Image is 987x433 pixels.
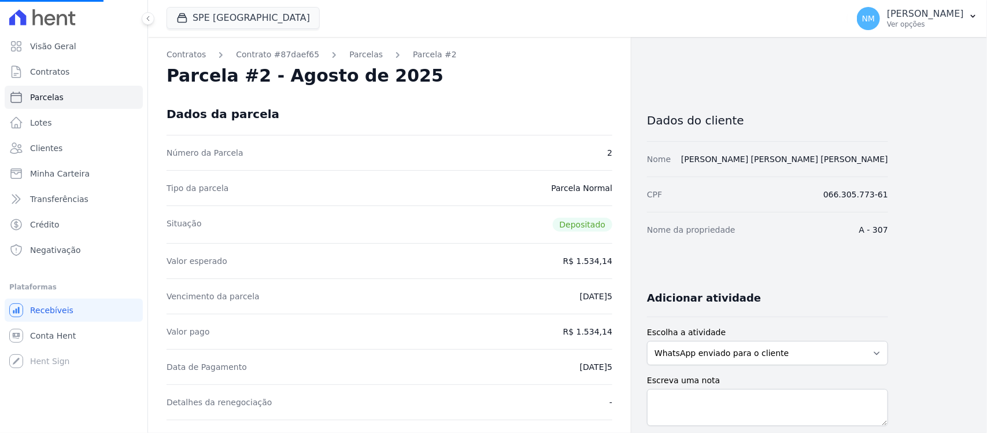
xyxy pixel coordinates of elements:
span: Parcelas [30,91,64,103]
a: Negativação [5,238,143,262]
a: Clientes [5,137,143,160]
span: Recebíveis [30,304,73,316]
dd: - [609,397,612,408]
dt: Situação [167,218,202,232]
span: Crédito [30,219,60,230]
a: Crédito [5,213,143,236]
span: Lotes [30,117,52,129]
div: Dados da parcela [167,107,279,121]
div: Plataformas [9,280,138,294]
dt: Data de Pagamento [167,361,247,373]
dd: R$ 1.534,14 [563,255,612,267]
nav: Breadcrumb [167,49,612,61]
dt: Vencimento da parcela [167,291,260,302]
a: Parcela #2 [413,49,457,61]
a: Lotes [5,111,143,134]
dt: Nome da propriedade [647,224,735,236]
dt: Número da Parcela [167,147,243,159]
h3: Dados do cliente [647,113,888,127]
dd: R$ 1.534,14 [563,326,612,337]
label: Escolha a atividade [647,326,888,339]
dt: Nome [647,153,671,165]
span: Clientes [30,142,62,154]
a: Parcelas [5,86,143,109]
span: Transferências [30,193,88,205]
dd: 2 [607,147,612,159]
h2: Parcela #2 - Agosto de 2025 [167,65,443,86]
a: Parcelas [349,49,383,61]
span: Visão Geral [30,41,76,52]
span: NM [862,14,875,23]
a: Contrato #87daef65 [236,49,319,61]
a: Transferências [5,188,143,211]
span: Minha Carteira [30,168,90,179]
a: [PERSON_NAME] [PERSON_NAME] [PERSON_NAME] [681,155,888,164]
a: Contratos [5,60,143,83]
p: Ver opções [887,20,964,29]
button: SPE [GEOGRAPHIC_DATA] [167,7,320,29]
dt: Valor esperado [167,255,227,267]
a: Minha Carteira [5,162,143,185]
h3: Adicionar atividade [647,291,761,305]
button: NM [PERSON_NAME] Ver opções [848,2,987,35]
a: Contratos [167,49,206,61]
a: Visão Geral [5,35,143,58]
dd: A - 307 [859,224,888,236]
span: Depositado [553,218,613,232]
a: Conta Hent [5,324,143,347]
dt: Tipo da parcela [167,182,229,194]
a: Recebíveis [5,299,143,322]
label: Escreva uma nota [647,375,888,387]
dt: CPF [647,189,662,200]
span: Conta Hent [30,330,76,342]
p: [PERSON_NAME] [887,8,964,20]
dd: Parcela Normal [551,182,612,194]
dd: [DATE]5 [580,291,612,302]
dd: 066.305.773-61 [823,189,888,200]
dd: [DATE]5 [580,361,612,373]
span: Contratos [30,66,69,78]
dt: Detalhes da renegociação [167,397,272,408]
dt: Valor pago [167,326,210,337]
span: Negativação [30,244,81,256]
